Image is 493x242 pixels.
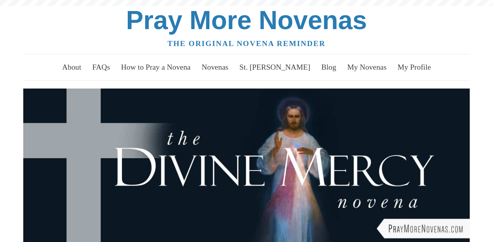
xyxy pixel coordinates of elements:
[197,56,233,78] a: Novenas
[88,56,114,78] a: FAQs
[126,6,367,35] a: Pray More Novenas
[168,39,326,48] a: The original novena reminder
[317,56,341,78] a: Blog
[393,56,435,78] a: My Profile
[116,56,195,78] a: How to Pray a Novena
[58,56,86,78] a: About
[235,56,315,78] a: St. [PERSON_NAME]
[343,56,391,78] a: My Novenas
